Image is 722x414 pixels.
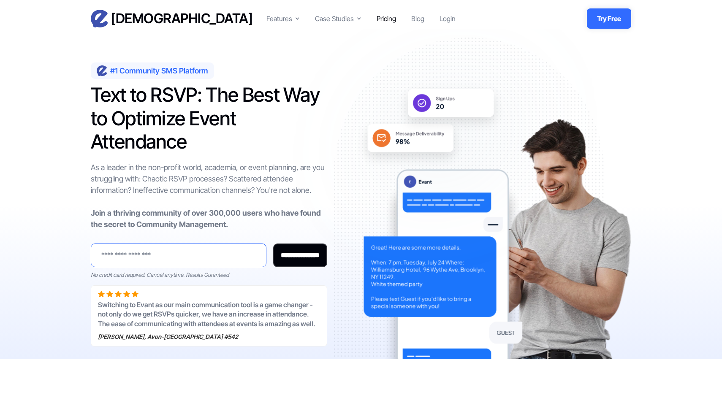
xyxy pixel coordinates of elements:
div: Features [266,14,292,24]
div: As a leader in the non-profit world, academia, or event planning, are you struggling with: Chaoti... [91,162,327,230]
div: Features [266,14,300,24]
form: Email Form 2 [91,244,327,279]
div: Case Studies [315,14,361,24]
strong: Try Free [597,14,621,23]
a: Blog [411,14,424,24]
div: [PERSON_NAME], Avon-[GEOGRAPHIC_DATA] #542 [98,333,320,341]
p: Switching to Evant as our main communication tool is a game changer - not only do we get RSVPs qu... [98,300,320,328]
h1: Text to RSVP: The Best Way to Optimize Event Attendance [91,83,327,153]
div: No credit card required. Cancel anytime. Results Guranteed [91,271,327,279]
div: #1 Community SMS Platform [110,66,208,76]
a: Login [440,14,456,24]
a: home [91,10,252,27]
a: Pricing [377,14,396,24]
a: Try Free [587,8,631,29]
strong: Join a thriving community of over 300,000 users who have found the secret to Community Management. [91,208,321,229]
div: Case Studies [315,14,354,24]
h3: [DEMOGRAPHIC_DATA] [111,10,252,27]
